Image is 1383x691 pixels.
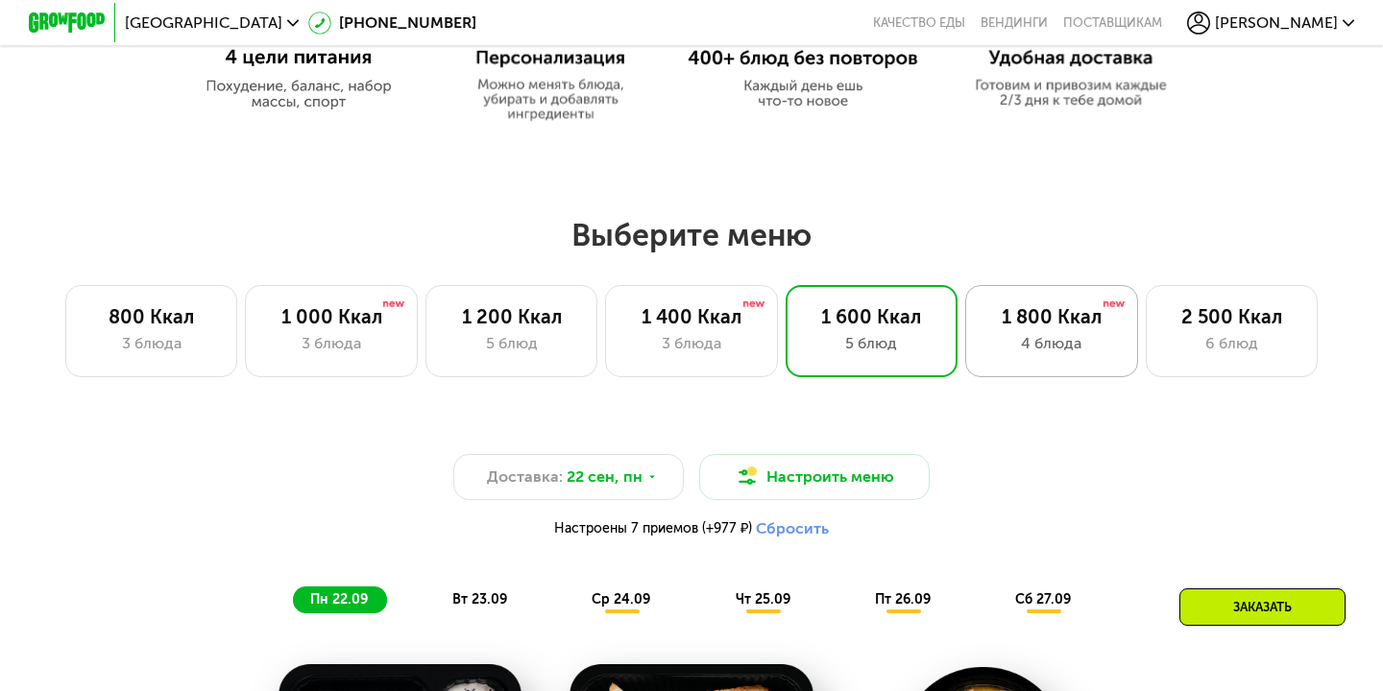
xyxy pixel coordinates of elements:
div: 5 блюд [446,332,577,355]
div: 4 блюда [985,332,1117,355]
div: 800 Ккал [85,305,217,328]
span: пт 26.09 [875,591,931,608]
div: поставщикам [1063,15,1162,31]
div: 3 блюда [625,332,757,355]
h2: Выберите меню [61,216,1322,254]
a: Вендинги [981,15,1048,31]
div: 5 блюд [806,332,937,355]
div: 1 400 Ккал [625,305,757,328]
div: 1 200 Ккал [446,305,577,328]
div: 1 000 Ккал [265,305,397,328]
div: 2 500 Ккал [1166,305,1298,328]
span: Доставка: [487,465,563,488]
div: 1 800 Ккал [985,305,1117,328]
a: Качество еды [873,15,965,31]
span: сб 27.09 [1015,591,1071,608]
span: пн 22.09 [310,591,368,608]
span: чт 25.09 [736,591,790,608]
div: 3 блюда [85,332,217,355]
span: [PERSON_NAME] [1215,15,1338,31]
div: 6 блюд [1166,332,1298,355]
button: Сбросить [756,519,829,538]
span: ср 24.09 [592,591,650,608]
div: 3 блюда [265,332,397,355]
span: Настроены 7 приемов (+977 ₽) [554,522,752,536]
span: [GEOGRAPHIC_DATA] [125,15,282,31]
span: 22 сен, пн [567,465,643,488]
a: [PHONE_NUMBER] [308,12,476,35]
div: Заказать [1179,588,1346,626]
span: вт 23.09 [452,591,507,608]
button: Настроить меню [699,454,930,500]
div: 1 600 Ккал [806,305,937,328]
